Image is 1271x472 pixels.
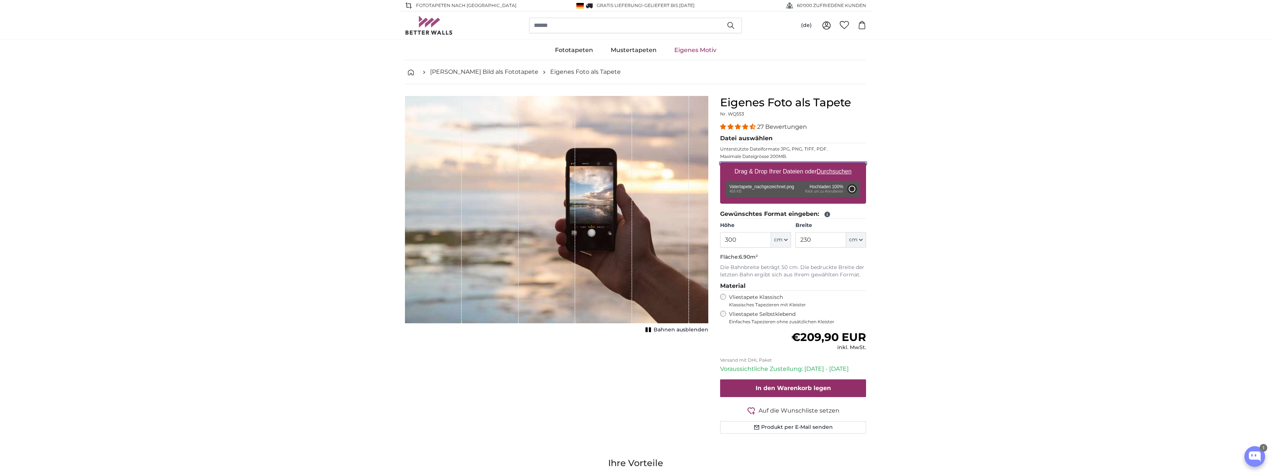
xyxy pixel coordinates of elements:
span: In den Warenkorb legen [756,385,831,392]
span: cm [774,236,783,244]
h3: Ihre Vorteile [405,457,866,469]
span: cm [849,236,858,244]
a: Eigenes Foto als Tapete [550,68,621,76]
legend: Datei auswählen [720,134,866,143]
div: 1 [1260,444,1267,452]
p: Fläche: [720,254,866,261]
span: Fototapeten nach [GEOGRAPHIC_DATA] [416,2,517,9]
a: Fototapeten [546,41,602,60]
img: Betterwalls [405,16,453,35]
span: Bahnen ausblenden [654,326,708,334]
p: Versand mit DHL Paket [720,357,866,363]
a: Eigenes Motiv [665,41,725,60]
span: GRATIS Lieferung! [597,3,643,8]
a: Mustertapeten [602,41,665,60]
p: Die Bahnbreite beträgt 50 cm. Die bedruckte Breite der letzten Bahn ergibt sich aus Ihrem gewählt... [720,264,866,279]
span: 4.41 stars [720,123,757,130]
div: 1 of 1 [405,96,708,335]
span: - [643,3,695,8]
legend: Gewünschtes Format eingeben: [720,210,866,219]
span: Klassisches Tapezieren mit Kleister [729,302,860,308]
label: Höhe [720,222,791,229]
button: In den Warenkorb legen [720,379,866,397]
button: Produkt per E-Mail senden [720,421,866,434]
div: inkl. MwSt. [791,344,866,351]
span: €209,90 EUR [791,330,866,344]
span: Einfaches Tapezieren ohne zusätzlichen Kleister [729,319,866,325]
button: cm [771,232,791,248]
span: 6.90m² [739,254,758,260]
button: Open chatbox [1244,446,1265,467]
button: cm [846,232,866,248]
button: Bahnen ausblenden [643,325,708,335]
span: 60'000 ZUFRIEDENE KUNDEN [797,2,866,9]
img: Deutschland [576,3,584,8]
h1: Eigenes Foto als Tapete [720,96,866,109]
label: Vliestapete Selbstklebend [729,311,866,325]
a: [PERSON_NAME] Bild als Fototapete [430,68,538,76]
p: Maximale Dateigrösse 200MB. [720,154,866,159]
button: Auf die Wunschliste setzen [720,406,866,415]
label: Breite [795,222,866,229]
nav: breadcrumbs [405,60,866,84]
label: Drag & Drop Ihrer Dateien oder [732,164,855,179]
span: Nr. WQ553 [720,111,744,117]
p: Voraussichtliche Zustellung: [DATE] - [DATE] [720,365,866,373]
u: Durchsuchen [817,168,852,175]
legend: Material [720,282,866,291]
span: 27 Bewertungen [757,123,807,130]
label: Vliestapete Klassisch [729,294,860,308]
span: Geliefert bis [DATE] [644,3,695,8]
span: Auf die Wunschliste setzen [759,406,839,415]
button: (de) [795,19,818,32]
p: Unterstützte Dateiformate JPG, PNG, TIFF, PDF. [720,146,866,152]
